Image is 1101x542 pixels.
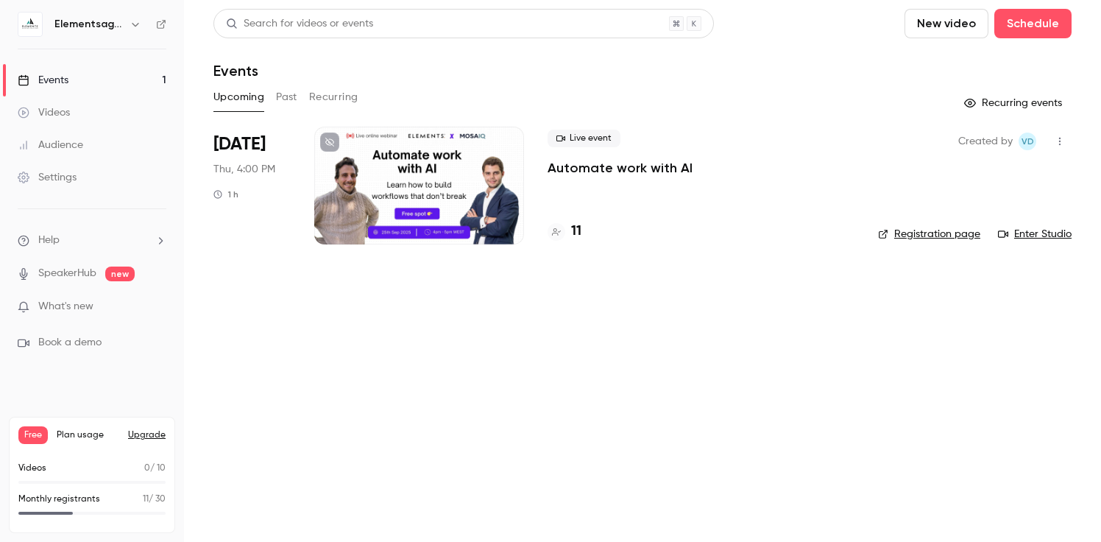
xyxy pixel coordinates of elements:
[18,170,77,185] div: Settings
[276,85,297,109] button: Past
[128,429,166,441] button: Upgrade
[213,133,266,156] span: [DATE]
[38,266,96,281] a: SpeakerHub
[18,73,68,88] div: Events
[18,13,42,36] img: Elementsagents
[144,464,150,473] span: 0
[904,9,988,38] button: New video
[144,462,166,475] p: / 10
[994,9,1072,38] button: Schedule
[309,85,358,109] button: Recurring
[105,267,135,281] span: new
[1019,133,1036,150] span: Vladimir de Ziegler
[571,222,581,242] h4: 11
[18,462,46,475] p: Videos
[18,138,83,152] div: Audience
[548,159,693,177] a: Automate work with AI
[958,133,1013,150] span: Created by
[38,233,60,248] span: Help
[548,130,620,147] span: Live event
[1022,133,1034,150] span: Vd
[54,17,124,32] h6: Elementsagents
[149,300,166,314] iframe: Noticeable Trigger
[38,299,93,314] span: What's new
[38,335,102,351] span: Book a demo
[213,162,275,177] span: Thu, 4:00 PM
[213,189,238,200] div: 1 h
[143,495,149,504] span: 11
[998,227,1072,242] a: Enter Studio
[226,16,373,32] div: Search for videos or events
[18,105,70,120] div: Videos
[143,493,166,506] p: / 30
[18,233,166,248] li: help-dropdown-opener
[878,227,980,242] a: Registration page
[548,222,581,242] a: 11
[18,493,100,506] p: Monthly registrants
[18,426,48,444] span: Free
[957,91,1072,115] button: Recurring events
[213,62,258,80] h1: Events
[213,127,291,244] div: Sep 25 Thu, 4:00 PM (Europe/Lisbon)
[57,429,119,441] span: Plan usage
[213,85,264,109] button: Upcoming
